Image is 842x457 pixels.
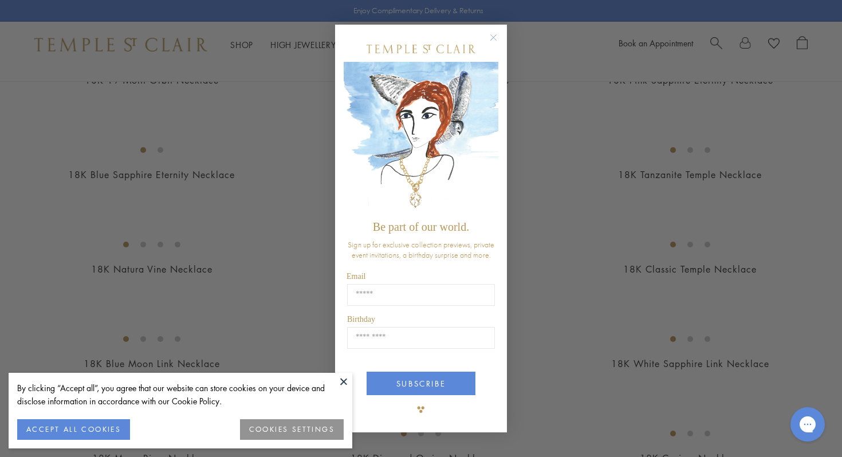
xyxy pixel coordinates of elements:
span: Email [347,272,365,281]
img: c4a9eb12-d91a-4d4a-8ee0-386386f4f338.jpeg [344,62,498,215]
button: ACCEPT ALL COOKIES [17,419,130,440]
button: COOKIES SETTINGS [240,419,344,440]
div: By clicking “Accept all”, you agree that our website can store cookies on your device and disclos... [17,381,344,408]
button: Close dialog [492,36,506,50]
img: TSC [410,398,432,421]
iframe: Gorgias live chat messenger [785,403,831,446]
button: SUBSCRIBE [367,372,475,395]
img: Temple St. Clair [367,45,475,53]
span: Be part of our world. [373,220,469,233]
input: Email [347,284,495,306]
span: Birthday [347,315,375,324]
span: Sign up for exclusive collection previews, private event invitations, a birthday surprise and more. [348,239,494,260]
